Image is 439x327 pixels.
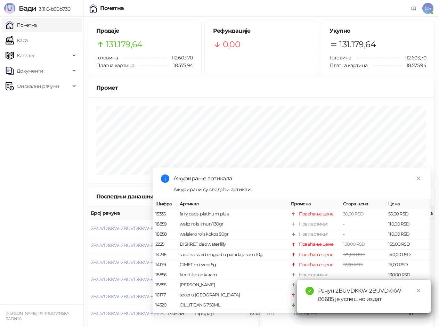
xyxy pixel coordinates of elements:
td: 14179 [153,260,177,270]
td: DISKRET deo water lilly [177,239,288,250]
div: Ажурирани су следећи артикли: [173,186,422,193]
div: Промет [96,83,426,92]
button: 2BUVDKKW-2BUVDKKW-86678 [91,242,165,248]
div: Нови артикал [299,231,328,238]
td: 18858 [153,229,177,239]
span: close [416,176,421,181]
td: secer u [GEOGRAPHIC_DATA] [177,290,288,300]
h5: Рефундације [213,27,310,35]
span: 125,00 RSD [343,252,365,257]
img: Logo [4,3,15,14]
td: CILLIT BANG 750ML [177,300,288,310]
button: 2BUVDKKW-2BUVDKKW-86677 [91,259,164,265]
small: [PERSON_NAME] PR TRGOVINSKA RADNJA [6,311,69,321]
div: Рачун 2BUVDKKW-2BUVDKKW-86685 је успешно издат [318,287,422,303]
span: Готовина [330,55,351,61]
td: EUROKREMBLOK 50G [177,310,288,320]
th: Број рачуна [88,206,164,220]
td: CIMET mleveni 5g [177,260,288,270]
div: Повећање цене [299,211,334,218]
span: Готовина [96,55,118,61]
h5: Укупно [330,27,426,35]
td: faretti kolac karam [177,270,288,280]
td: walelero rolls kokos 90gr [177,229,288,239]
div: Нови артикал [299,271,328,278]
h5: Продаје [96,27,193,35]
a: Close [415,174,422,182]
span: GS [422,3,433,14]
span: close [416,288,421,293]
td: 16177 [153,290,177,300]
td: 14236 [153,250,177,260]
span: info-circle [161,174,169,183]
td: - [340,219,385,229]
span: Платна картица [330,62,367,68]
th: Промена [288,199,340,209]
th: Шифра [153,199,177,209]
td: waltz rolls limun 130gr [177,219,288,229]
span: check-circle [306,287,314,295]
span: 150,00 RSD [343,242,365,247]
div: Последњи данашњи рачуни [96,192,188,201]
span: 112.603,70 [400,54,426,62]
td: fairy caps. platinum plus [177,209,288,219]
td: [PERSON_NAME] [177,280,288,290]
span: Каталог [17,49,35,63]
td: - [340,229,385,239]
td: 18856 [153,270,177,280]
a: Почетна [6,18,37,32]
button: 2BUVDKKW-2BUVDKKW-86679 [91,225,165,231]
span: 30,00 RSD [343,211,364,216]
div: Нови артикал [299,221,328,228]
a: Close [415,287,422,294]
td: - [340,270,385,280]
span: Платна картица [96,62,134,68]
td: 55,00 RSD [385,209,431,219]
td: 15335 [153,209,177,219]
div: Почетна [100,6,124,11]
td: 2225 [153,239,177,250]
button: 2BUVDKKW-2BUVDKKW-86674 [91,310,164,317]
td: 15,00 RSD [385,260,431,270]
div: Повећање цене [299,241,334,248]
td: 18855 [153,280,177,290]
td: 14320 [153,300,177,310]
td: 155,00 RSD [385,239,431,250]
span: 18.575,94 [402,62,426,69]
td: 130,00 RSD [385,270,431,280]
span: 12,00 RSD [343,262,363,267]
a: Документација [408,3,420,14]
td: 18859 [153,219,177,229]
td: 6038 [153,310,177,320]
td: 110,00 RSD [385,219,431,229]
button: 2BUVDKKW-2BUVDKKW-86675 [91,293,164,300]
span: Фискални рачуни [17,79,59,93]
span: 112.603,70 [167,54,193,62]
span: Бади [19,4,36,13]
span: 18.575,94 [168,62,193,69]
th: Артикал [177,199,288,209]
span: 3.11.0-b80b730 [36,6,70,12]
button: 2BUVDKKW-2BUVDKKW-86676 [91,276,165,283]
div: Повећање цене [299,261,334,268]
th: Цена [385,199,431,209]
span: Документи [17,64,43,78]
td: 140,00 RSD [385,250,431,260]
a: Каса [6,33,27,47]
td: sardina stari beograd u paradajz sosu 10g [177,250,288,260]
td: 110,00 RSD [385,229,431,239]
span: 131.179,64 [106,38,143,51]
span: 131.179,64 [339,38,376,51]
div: Ажурирање артикала [173,174,422,183]
span: 0,00 [223,38,240,51]
th: Стара цена [340,199,385,209]
div: Повећање цене [299,251,334,258]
